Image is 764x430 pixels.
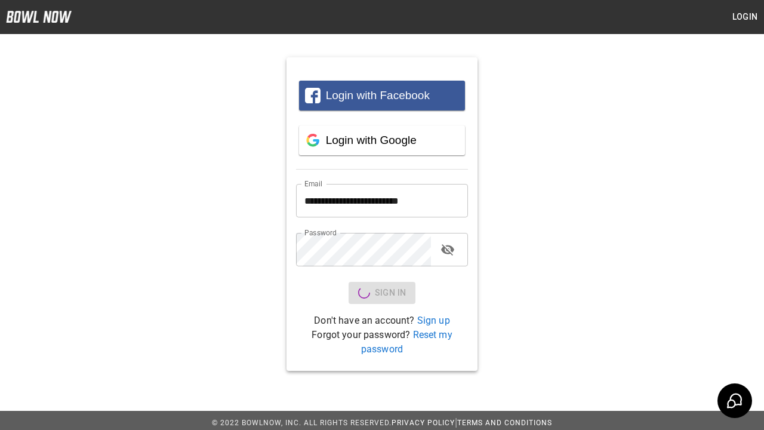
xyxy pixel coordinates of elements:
[361,329,452,355] a: Reset my password
[457,419,552,427] a: Terms and Conditions
[299,81,465,110] button: Login with Facebook
[296,314,468,328] p: Don't have an account?
[296,328,468,357] p: Forgot your password?
[392,419,455,427] a: Privacy Policy
[299,125,465,155] button: Login with Google
[326,89,430,102] span: Login with Facebook
[212,419,392,427] span: © 2022 BowlNow, Inc. All Rights Reserved.
[6,11,72,23] img: logo
[326,134,417,146] span: Login with Google
[726,6,764,28] button: Login
[417,315,450,326] a: Sign up
[436,238,460,262] button: toggle password visibility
